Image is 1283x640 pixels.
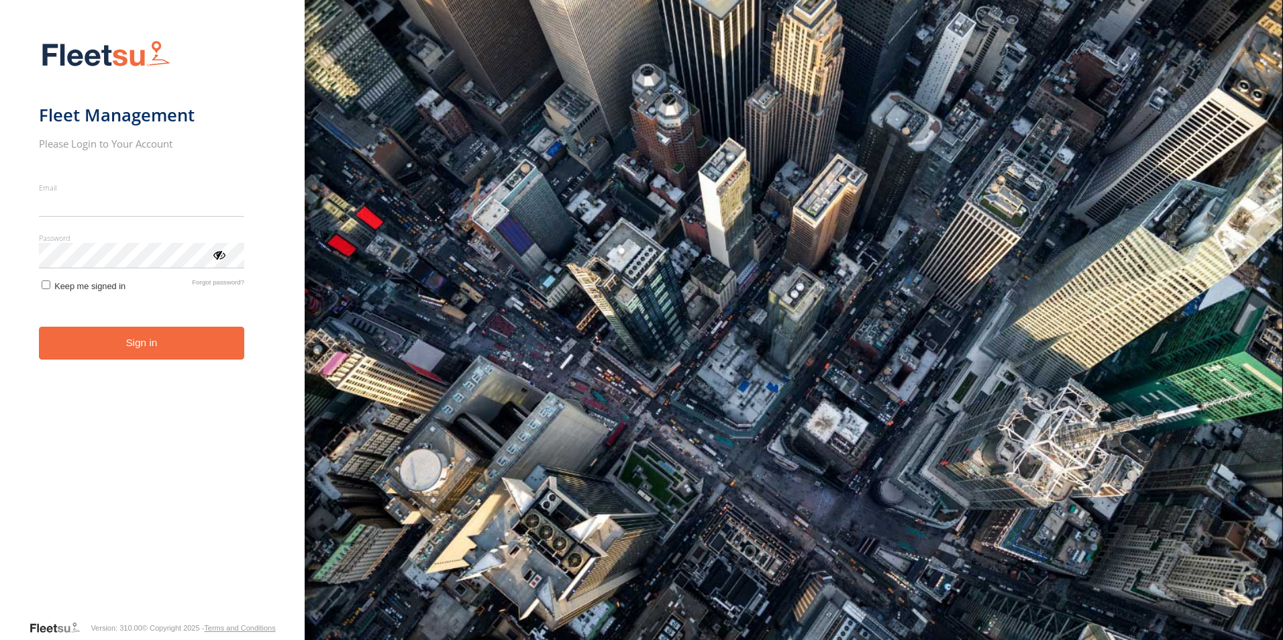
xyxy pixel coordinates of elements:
[39,137,245,150] h2: Please Login to Your Account
[29,621,91,635] a: Visit our Website
[39,233,245,243] label: Password
[204,624,275,632] a: Terms and Conditions
[39,38,173,72] img: Fleetsu
[39,327,245,360] button: Sign in
[54,281,125,291] span: Keep me signed in
[91,624,142,632] div: Version: 310.00
[192,278,244,291] a: Forgot password?
[39,32,266,620] form: main
[39,182,245,193] label: Email
[142,624,276,632] div: © Copyright 2025 -
[42,280,50,289] input: Keep me signed in
[212,248,225,261] div: ViewPassword
[39,104,245,126] h1: Fleet Management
